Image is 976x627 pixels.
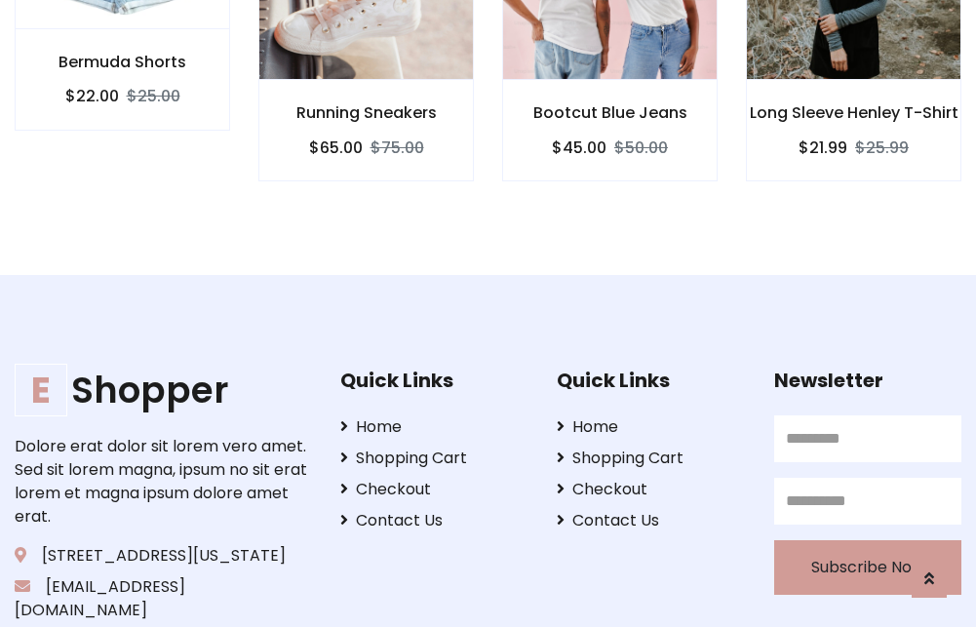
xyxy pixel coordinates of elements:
[15,369,310,411] h1: Shopper
[557,478,744,501] a: Checkout
[552,138,606,157] h6: $45.00
[15,544,310,568] p: [STREET_ADDRESS][US_STATE]
[855,137,909,159] del: $25.99
[340,447,527,470] a: Shopping Cart
[614,137,668,159] del: $50.00
[371,137,424,159] del: $75.00
[774,369,961,392] h5: Newsletter
[127,85,180,107] del: $25.00
[309,138,363,157] h6: $65.00
[15,369,310,411] a: EShopper
[259,103,473,122] h6: Running Sneakers
[340,509,527,532] a: Contact Us
[557,447,744,470] a: Shopping Cart
[340,415,527,439] a: Home
[557,369,744,392] h5: Quick Links
[15,435,310,529] p: Dolore erat dolor sit lorem vero amet. Sed sit lorem magna, ipsum no sit erat lorem et magna ipsu...
[16,53,229,71] h6: Bermuda Shorts
[340,369,527,392] h5: Quick Links
[747,103,960,122] h6: Long Sleeve Henley T-Shirt
[557,415,744,439] a: Home
[65,87,119,105] h6: $22.00
[799,138,847,157] h6: $21.99
[340,478,527,501] a: Checkout
[503,103,717,122] h6: Bootcut Blue Jeans
[15,575,310,622] p: [EMAIL_ADDRESS][DOMAIN_NAME]
[774,540,961,595] button: Subscribe Now
[557,509,744,532] a: Contact Us
[15,364,67,416] span: E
